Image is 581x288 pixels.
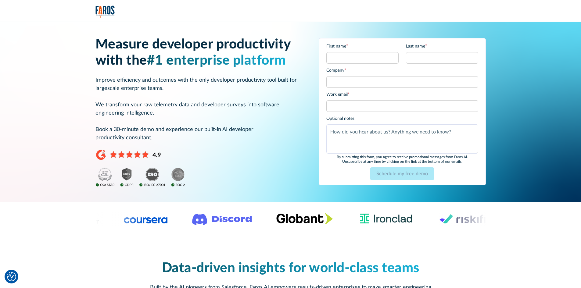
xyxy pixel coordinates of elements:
span: #1 enterprise platform [147,54,286,67]
label: Company [326,67,478,74]
img: Revisit consent button [7,272,16,281]
img: ISO, GDPR, SOC2, and CSA Star compliance badges [95,168,185,187]
img: 4.9 stars on G2 [95,149,161,160]
label: Optional notes [326,116,478,122]
p: Improve efficiency and outcomes with the only developer productivity tool built for largescale en... [95,76,304,142]
img: Logo of the communication platform Discord. [192,212,252,225]
label: Last name [406,43,478,50]
label: Work email [326,91,478,98]
div: By submitting this form, you agree to receive promotional messages from Faros Al. Unsubscribe at ... [326,155,478,164]
img: Globant's logo [276,213,333,224]
a: home [95,5,115,18]
label: First name [326,43,399,50]
img: Ironclad Logo [357,212,415,226]
input: Schedule my free demo [370,167,434,180]
img: Logo of the online learning platform Coursera. [124,214,168,224]
h1: Measure developer productivity with the [95,37,304,69]
button: Cookie Settings [7,272,16,281]
form: Email Form [326,43,478,180]
span: Data-driven insights for world-class teams [162,261,419,275]
img: Logo of the analytics and reporting company Faros. [95,5,115,18]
